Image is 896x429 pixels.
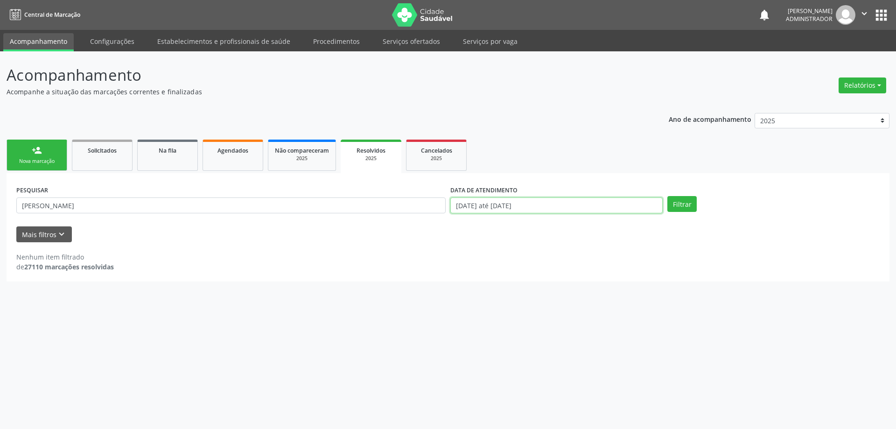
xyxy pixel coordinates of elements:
[32,145,42,155] div: person_add
[376,33,447,49] a: Serviços ofertados
[450,197,663,213] input: Selecione um intervalo
[16,252,114,262] div: Nenhum item filtrado
[3,33,74,51] a: Acompanhamento
[667,196,697,212] button: Filtrar
[836,5,855,25] img: img
[357,147,385,155] span: Resolvidos
[24,262,114,271] strong: 27110 marcações resolvidas
[456,33,524,49] a: Serviços por vaga
[786,15,833,23] span: Administrador
[307,33,366,49] a: Procedimentos
[7,7,80,22] a: Central de Marcação
[450,183,518,197] label: DATA DE ATENDIMENTO
[159,147,176,155] span: Na fila
[24,11,80,19] span: Central de Marcação
[151,33,297,49] a: Estabelecimentos e profissionais de saúde
[275,147,329,155] span: Não compareceram
[16,183,48,197] label: PESQUISAR
[413,155,460,162] div: 2025
[217,147,248,155] span: Agendados
[347,155,395,162] div: 2025
[758,8,771,21] button: notifications
[855,5,873,25] button: 
[16,262,114,272] div: de
[16,226,72,243] button: Mais filtroskeyboard_arrow_down
[88,147,117,155] span: Solicitados
[56,229,67,239] i: keyboard_arrow_down
[859,8,869,19] i: 
[275,155,329,162] div: 2025
[669,113,751,125] p: Ano de acompanhamento
[14,158,60,165] div: Nova marcação
[7,63,624,87] p: Acompanhamento
[786,7,833,15] div: [PERSON_NAME]
[7,87,624,97] p: Acompanhe a situação das marcações correntes e finalizadas
[84,33,141,49] a: Configurações
[421,147,452,155] span: Cancelados
[873,7,889,23] button: apps
[839,77,886,93] button: Relatórios
[16,197,446,213] input: Nome, CNS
